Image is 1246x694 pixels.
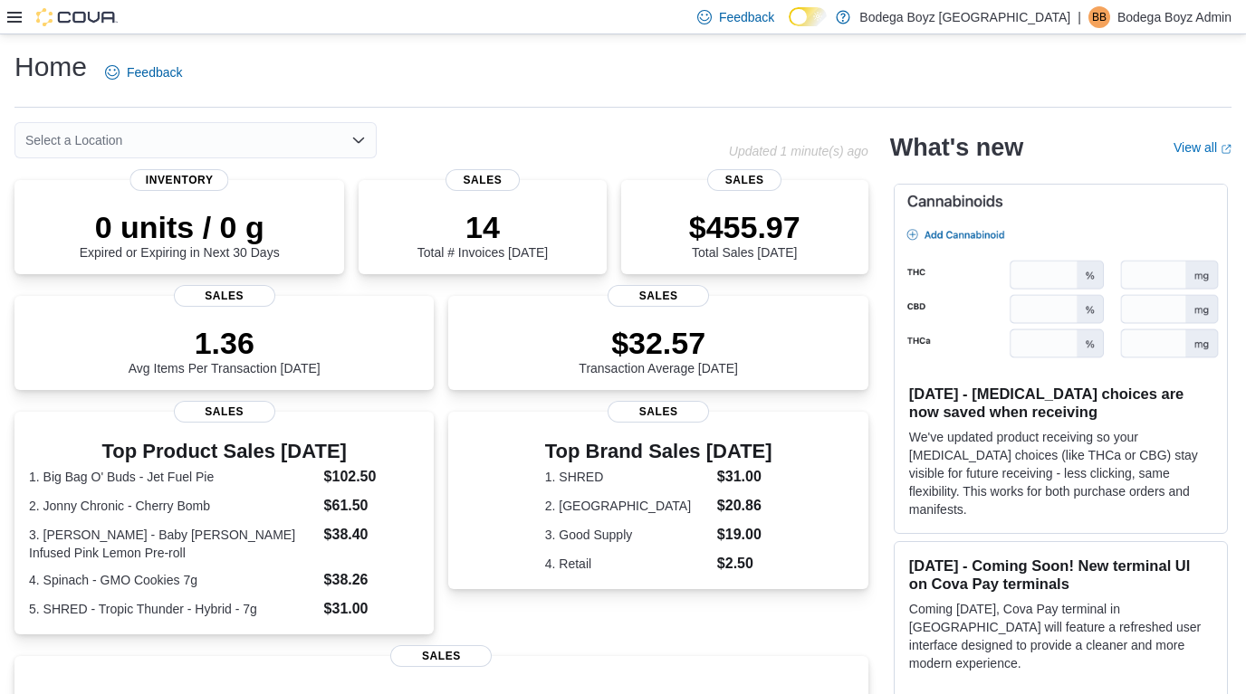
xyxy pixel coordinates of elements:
dt: 3. [PERSON_NAME] - Baby [PERSON_NAME] Infused Pink Lemon Pre-roll [29,526,317,562]
a: Feedback [98,54,189,90]
dt: 1. Big Bag O' Buds - Jet Fuel Pie [29,468,317,486]
dd: $38.26 [324,569,420,591]
h1: Home [14,49,87,85]
p: 1.36 [129,325,321,361]
p: Coming [DATE], Cova Pay terminal in [GEOGRAPHIC_DATA] will feature a refreshed user interface des... [909,600,1212,672]
span: Inventory [130,169,229,191]
h2: What's new [890,133,1023,162]
span: Feedback [719,8,774,26]
dd: $31.00 [324,598,420,620]
dd: $38.40 [324,524,420,546]
span: Sales [608,401,709,423]
dt: 2. [GEOGRAPHIC_DATA] [545,497,710,515]
h3: Top Product Sales [DATE] [29,441,419,462]
input: Dark Mode [789,7,827,26]
a: View allExternal link [1174,140,1232,155]
h3: Top Brand Sales [DATE] [545,441,772,462]
span: Sales [446,169,520,191]
p: Bodega Boyz [GEOGRAPHIC_DATA] [859,6,1070,28]
dt: 5. SHRED - Tropic Thunder - Hybrid - 7g [29,600,317,618]
p: $32.57 [579,325,738,361]
div: Total Sales [DATE] [689,209,800,260]
dd: $20.86 [717,495,772,517]
p: $455.97 [689,209,800,245]
dt: 4. Spinach - GMO Cookies 7g [29,571,317,589]
span: Sales [608,285,709,307]
dd: $31.00 [717,466,772,488]
span: Sales [707,169,781,191]
dd: $61.50 [324,495,420,517]
span: Sales [390,645,492,667]
span: Sales [174,285,275,307]
dt: 3. Good Supply [545,526,710,544]
dt: 4. Retail [545,555,710,573]
span: BB [1092,6,1107,28]
p: Bodega Boyz Admin [1117,6,1232,28]
div: Avg Items Per Transaction [DATE] [129,325,321,376]
button: Open list of options [351,133,366,147]
svg: External link [1221,144,1232,155]
dd: $19.00 [717,524,772,546]
p: 14 [417,209,548,245]
dd: $102.50 [324,466,420,488]
dt: 2. Jonny Chronic - Cherry Bomb [29,497,317,515]
dt: 1. SHRED [545,468,710,486]
div: Transaction Average [DATE] [579,325,738,376]
p: Updated 1 minute(s) ago [729,144,868,158]
div: Expired or Expiring in Next 30 Days [80,209,280,260]
span: Feedback [127,63,182,81]
span: Dark Mode [789,26,790,27]
p: | [1078,6,1081,28]
img: Cova [36,8,118,26]
div: Total # Invoices [DATE] [417,209,548,260]
dd: $2.50 [717,553,772,575]
h3: [DATE] - Coming Soon! New terminal UI on Cova Pay terminals [909,556,1212,593]
p: 0 units / 0 g [80,209,280,245]
p: We've updated product receiving so your [MEDICAL_DATA] choices (like THCa or CBG) stay visible fo... [909,428,1212,518]
div: Bodega Boyz Admin [1088,6,1110,28]
h3: [DATE] - [MEDICAL_DATA] choices are now saved when receiving [909,385,1212,421]
span: Sales [174,401,275,423]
